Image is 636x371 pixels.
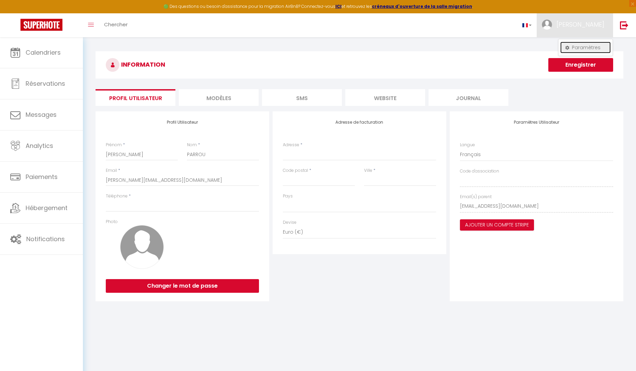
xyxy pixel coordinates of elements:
[345,89,425,106] li: website
[96,89,175,106] li: Profil Utilisateur
[283,193,293,200] label: Pays
[283,142,299,148] label: Adresse
[106,142,122,148] label: Prénom
[460,168,499,175] label: Code d'association
[283,167,308,174] label: Code postal
[262,89,342,106] li: SMS
[26,48,61,57] span: Calendriers
[106,279,259,293] button: Changer le mot de passe
[99,13,133,37] a: Chercher
[460,194,492,200] label: Email(s) parent
[106,120,259,125] h4: Profil Utilisateur
[620,21,628,29] img: logout
[335,3,342,9] a: ICI
[26,235,65,243] span: Notifications
[283,219,297,226] label: Devise
[26,79,65,88] span: Réservations
[364,167,372,174] label: Ville
[120,225,164,269] img: avatar.png
[104,21,128,28] span: Chercher
[26,204,68,212] span: Hébergement
[556,20,604,29] span: [PERSON_NAME]
[537,13,613,37] a: ... [PERSON_NAME]
[26,141,53,150] span: Analytics
[187,142,197,148] label: Nom
[372,3,472,9] a: créneaux d'ouverture de la salle migration
[460,219,534,231] button: Ajouter un compte Stripe
[106,219,118,225] label: Photo
[106,167,117,174] label: Email
[560,42,611,53] a: Paramètres
[179,89,259,106] li: MODÈLES
[542,19,552,30] img: ...
[283,120,436,125] h4: Adresse de facturation
[106,193,128,200] label: Téléphone
[429,89,508,106] li: Journal
[460,120,613,125] h4: Paramètres Utilisateur
[26,110,57,119] span: Messages
[96,51,623,79] h3: INFORMATION
[20,19,62,31] img: Super Booking
[460,142,475,148] label: Langue
[5,3,26,23] button: Ouvrir le widget de chat LiveChat
[26,173,58,181] span: Paiements
[548,58,613,72] button: Enregistrer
